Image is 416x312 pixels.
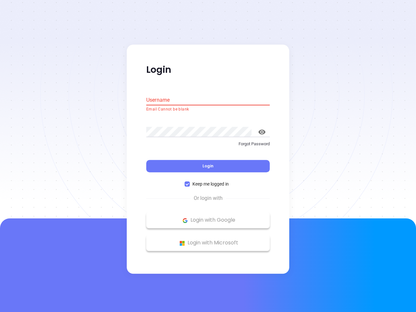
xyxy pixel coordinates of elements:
span: Keep me logged in [190,181,231,188]
span: Login [202,163,214,169]
p: Email Cannot be blank [146,106,270,113]
span: Or login with [190,195,226,202]
p: Login [146,64,270,76]
p: Login with Google [149,215,266,225]
a: Forgot Password [146,141,270,152]
button: Login [146,160,270,173]
img: Google Logo [181,216,189,225]
img: Microsoft Logo [178,239,186,247]
p: Forgot Password [146,141,270,147]
p: Login with Microsoft [149,238,266,248]
button: Google Logo Login with Google [146,212,270,228]
button: toggle password visibility [254,124,270,140]
button: Microsoft Logo Login with Microsoft [146,235,270,251]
